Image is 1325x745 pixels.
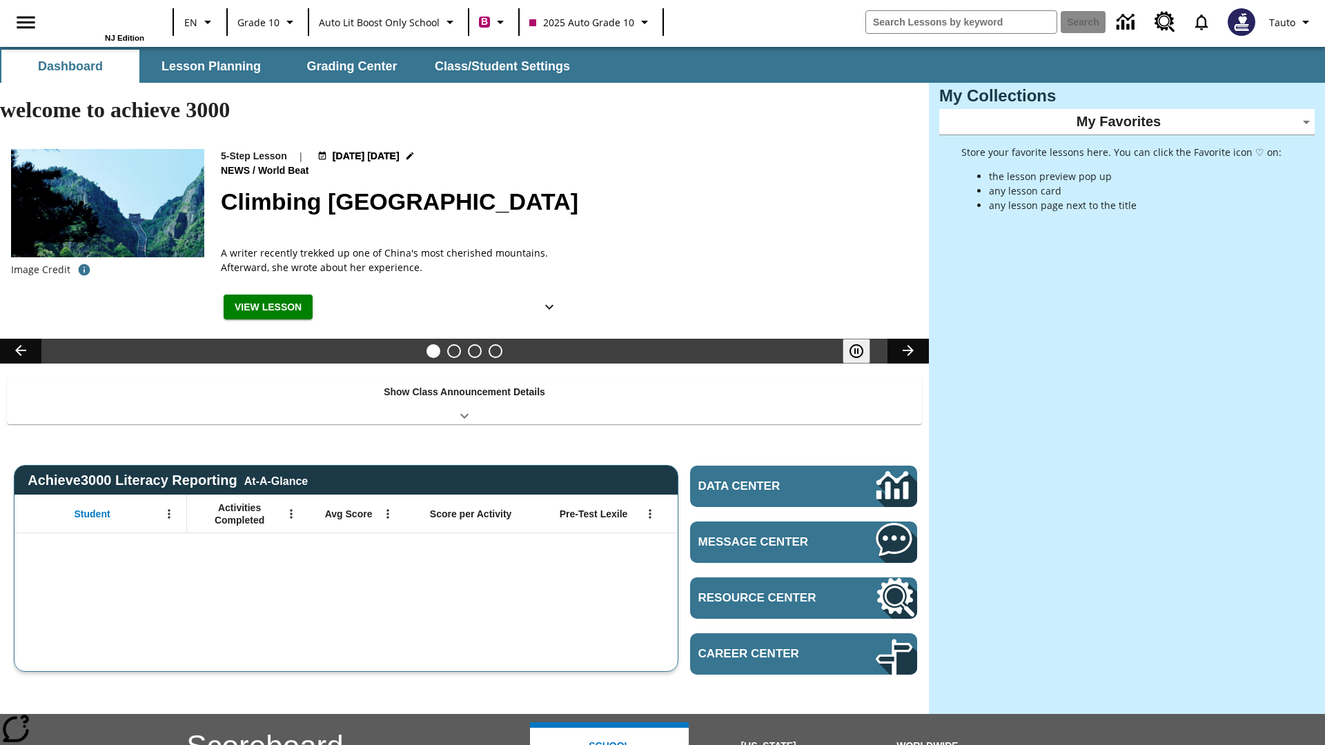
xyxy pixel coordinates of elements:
h2: Climbing Mount Tai [221,184,912,219]
button: Show Details [536,295,563,320]
img: Avatar [1228,8,1255,36]
input: search field [866,11,1057,33]
button: Profile/Settings [1264,10,1319,34]
span: Score per Activity [430,508,512,520]
span: / [253,165,255,176]
div: At-A-Glance [244,473,308,488]
button: School: Auto Lit Boost only School, Select your school [313,10,464,34]
span: Tauto [1269,15,1295,30]
span: News [221,163,253,179]
span: Resource Center [698,591,834,605]
button: Lesson carousel, Next [887,339,929,364]
p: Store your favorite lessons here. You can click the Favorite icon ♡ on: [961,145,1282,159]
div: A writer recently trekked up one of China's most cherished mountains. Afterward, she wrote about ... [221,246,566,275]
button: Slide 2 Defining Our Government's Purpose [447,344,461,358]
button: Open side menu [6,2,46,43]
a: Notifications [1184,4,1219,40]
span: B [481,13,488,30]
span: Achieve3000 Literacy Reporting [28,473,308,488]
span: [DATE] [DATE] [333,149,400,163]
button: Grade: Grade 10, Select a grade [232,10,304,34]
a: Home [55,6,144,34]
span: Message Center [698,535,834,549]
button: Open Menu [159,504,179,524]
button: Open Menu [640,504,660,524]
button: Jul 22 - Jun 30 Choose Dates [315,149,418,163]
p: Show Class Announcement Details [384,385,545,399]
a: Career Center [690,633,917,675]
span: EN [184,15,197,30]
button: Slide 1 Climbing Mount Tai [426,344,440,358]
span: Career Center [698,647,834,661]
a: Message Center [690,521,917,563]
div: Show Class Announcement Details [7,377,922,424]
li: any lesson page next to the title [989,198,1282,212]
div: Home [55,5,144,42]
li: any lesson card [989,183,1282,198]
button: Dashboard [1,50,139,83]
button: Open Menu [377,504,398,524]
button: View Lesson [224,295,313,320]
div: Pause [843,339,884,364]
span: Auto Lit Boost only School [319,15,440,30]
button: Class/Student Settings [424,50,581,83]
a: Resource Center, Will open in new tab [690,577,917,619]
a: Resource Center, Will open in new tab [1146,3,1184,41]
a: Data Center [1108,3,1146,41]
button: Grading Center [283,50,421,83]
h3: My Collections [939,86,1315,106]
button: Pause [843,339,870,364]
button: Class: 2025 Auto Grade 10, Select your class [524,10,658,34]
span: 2025 Auto Grade 10 [529,15,634,30]
button: Open Menu [281,504,302,524]
span: Avg Score [325,508,373,520]
button: Language: EN, Select a language [178,10,222,34]
span: Activities Completed [194,501,285,526]
span: NJ Edition [105,34,144,42]
button: Lesson Planning [142,50,280,83]
span: Grade 10 [237,15,279,30]
span: Data Center [698,479,829,493]
button: Credit for photo and all related images: Public Domain/Charlie Fong [70,257,98,282]
button: Slide 4 Career Lesson [489,344,502,358]
span: Student [75,508,110,520]
a: Data Center [690,466,917,507]
button: Slide 3 Pre-release lesson [468,344,482,358]
p: Image Credit [11,263,70,277]
li: the lesson preview pop up [989,169,1282,183]
span: Pre-Test Lexile [560,508,628,520]
div: My Favorites [939,109,1315,135]
p: 5-Step Lesson [221,149,287,163]
span: | [298,149,304,163]
button: Boost Class color is violet red. Change class color [473,10,514,34]
img: 6000 stone steps to climb Mount Tai in Chinese countryside [11,149,204,258]
button: Select a new avatar [1219,4,1264,40]
span: World Beat [258,163,312,179]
